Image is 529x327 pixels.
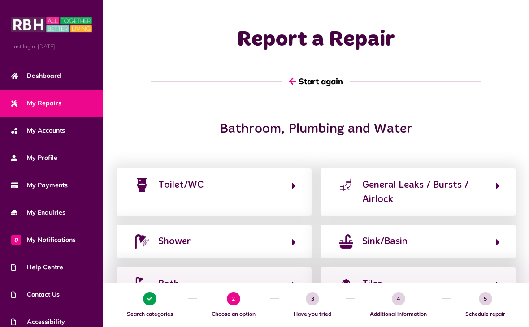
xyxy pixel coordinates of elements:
[11,126,65,135] span: My Accounts
[479,292,492,305] span: 5
[282,69,350,94] button: Start again
[362,178,486,207] div: General Leaks / Bursts / Airlock
[339,277,353,291] img: tiles.png
[158,178,204,192] div: Toilet/WC
[11,290,60,299] span: Contact Us
[11,235,76,245] span: My Notifications
[339,178,353,192] img: leaking-pipe.png
[362,277,382,291] div: Tiles
[11,16,92,34] img: MyRBH
[143,292,156,305] span: 1
[135,234,149,249] img: shower.png
[135,178,149,192] img: toilet.png
[132,234,296,249] button: Shower
[11,208,65,217] span: My Enquiries
[11,153,57,163] span: My Profile
[11,43,92,51] span: Last login: [DATE]
[135,277,149,291] img: bath.png
[336,234,500,249] button: Sink/Basin
[336,177,500,207] button: General Leaks / Bursts / Airlock
[151,27,481,53] h1: Report a Repair
[227,292,240,305] span: 2
[284,310,342,318] span: Have you tried
[11,262,63,272] span: Help Centre
[360,310,437,318] span: Additional information
[158,277,179,291] div: Bath
[306,292,319,305] span: 3
[11,99,61,108] span: My Repairs
[151,121,481,137] h2: Bathroom, Plumbing and Water
[158,234,191,249] div: Shower
[336,276,500,292] button: Tiles
[132,276,296,292] button: Bath
[132,177,296,207] button: Toilet/WC
[11,235,21,245] span: 0
[11,317,65,327] span: Accessibility
[339,234,353,249] img: sink.png
[455,310,516,318] span: Schedule repair
[362,234,408,249] div: Sink/Basin
[11,181,68,190] span: My Payments
[201,310,266,318] span: Choose an option
[117,310,183,318] span: Search categories
[11,71,61,81] span: Dashboard
[392,292,405,305] span: 4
